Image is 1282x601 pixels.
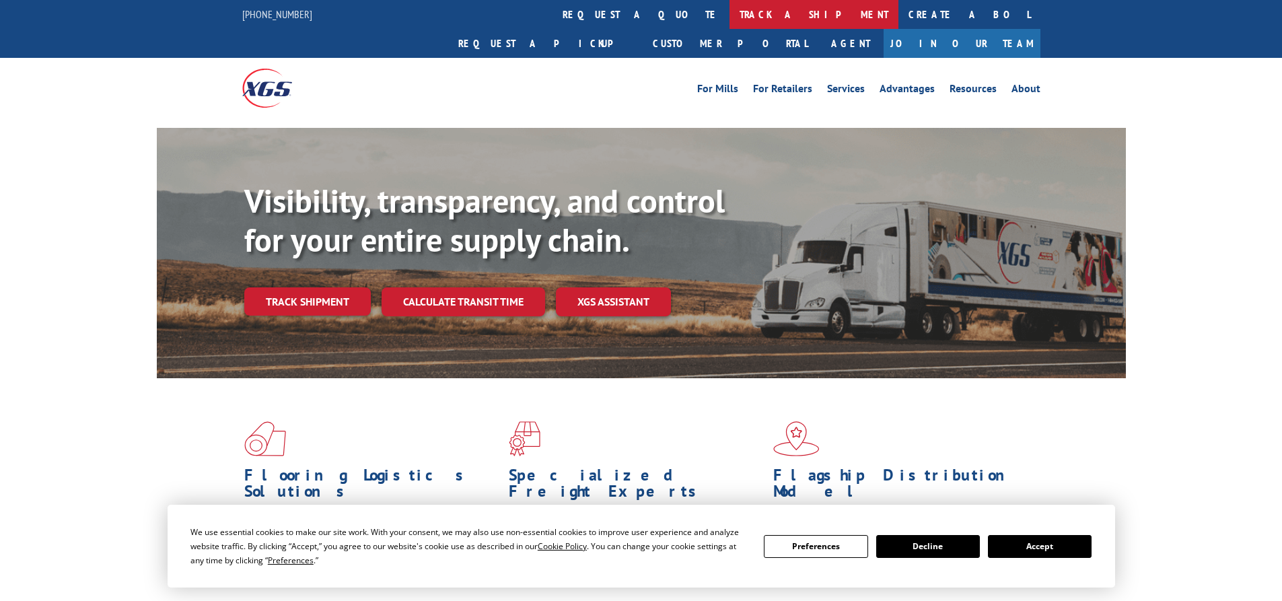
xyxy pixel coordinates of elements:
[556,287,671,316] a: XGS ASSISTANT
[827,83,865,98] a: Services
[509,421,540,456] img: xgs-icon-focused-on-flooring-red
[244,287,371,316] a: Track shipment
[168,505,1115,588] div: Cookie Consent Prompt
[818,29,884,58] a: Agent
[509,467,763,506] h1: Specialized Freight Experts
[643,29,818,58] a: Customer Portal
[773,467,1028,506] h1: Flagship Distribution Model
[697,83,738,98] a: For Mills
[773,421,820,456] img: xgs-icon-flagship-distribution-model-red
[880,83,935,98] a: Advantages
[244,180,725,260] b: Visibility, transparency, and control for your entire supply chain.
[753,83,812,98] a: For Retailers
[244,467,499,506] h1: Flooring Logistics Solutions
[244,421,286,456] img: xgs-icon-total-supply-chain-intelligence-red
[1011,83,1040,98] a: About
[950,83,997,98] a: Resources
[764,535,867,558] button: Preferences
[190,525,748,567] div: We use essential cookies to make our site work. With your consent, we may also use non-essential ...
[884,29,1040,58] a: Join Our Team
[382,287,545,316] a: Calculate transit time
[988,535,1092,558] button: Accept
[268,555,314,566] span: Preferences
[448,29,643,58] a: Request a pickup
[538,540,587,552] span: Cookie Policy
[876,535,980,558] button: Decline
[242,7,312,21] a: [PHONE_NUMBER]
